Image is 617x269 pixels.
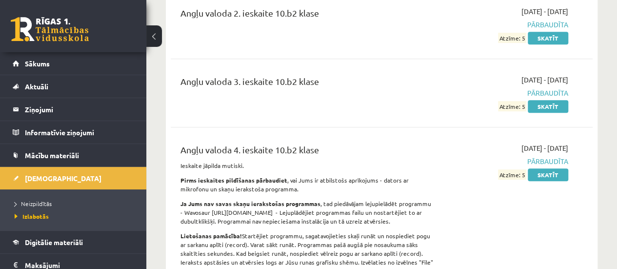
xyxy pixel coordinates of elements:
[180,75,434,93] div: Angļu valoda 3. ieskaite 10.b2 klase
[13,98,134,121] a: Ziņojumi
[25,59,50,68] span: Sākums
[180,143,434,161] div: Angļu valoda 4. ieskaite 10.b2 klase
[498,169,526,180] span: Atzīme: 5
[528,100,568,113] a: Skatīt
[15,212,49,220] span: Izlabotās
[180,176,434,193] p: , vai Jums ir atbilstošs aprīkojums - dators ar mikrofonu un skaņu ierakstoša programma.
[25,98,134,121] legend: Ziņojumi
[521,6,568,17] span: [DATE] - [DATE]
[13,167,134,189] a: [DEMOGRAPHIC_DATA]
[11,17,89,41] a: Rīgas 1. Tālmācības vidusskola
[25,174,101,183] span: [DEMOGRAPHIC_DATA]
[449,20,568,30] span: Pārbaudīta
[521,75,568,85] span: [DATE] - [DATE]
[521,143,568,153] span: [DATE] - [DATE]
[15,200,52,207] span: Neizpildītās
[528,32,568,44] a: Skatīt
[13,231,134,253] a: Digitālie materiāli
[180,232,242,240] strong: Lietošanas pamācība!
[180,176,287,184] strong: Pirms ieskaites pildīšanas pārbaudiet
[13,52,134,75] a: Sākums
[13,144,134,166] a: Mācību materiāli
[25,121,134,144] legend: Informatīvie ziņojumi
[498,101,526,111] span: Atzīme: 5
[25,238,83,247] span: Digitālie materiāli
[13,121,134,144] a: Informatīvie ziņojumi
[180,161,434,170] p: Ieskaite jāpilda mutiski.
[180,6,434,24] div: Angļu valoda 2. ieskaite 10.b2 klase
[25,151,79,160] span: Mācību materiāli
[25,82,48,91] span: Aktuāli
[180,199,434,226] p: , tad piedāvājam lejupielādēt programmu - Wavosaur [URL][DOMAIN_NAME] - Lejuplādējiet programmas ...
[528,168,568,181] a: Skatīt
[15,212,137,221] a: Izlabotās
[180,200,320,207] strong: Ja Jums nav savas skaņu ierakstošas programmas
[13,75,134,98] a: Aktuāli
[15,199,137,208] a: Neizpildītās
[449,156,568,166] span: Pārbaudīta
[449,88,568,98] span: Pārbaudīta
[498,33,526,43] span: Atzīme: 5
